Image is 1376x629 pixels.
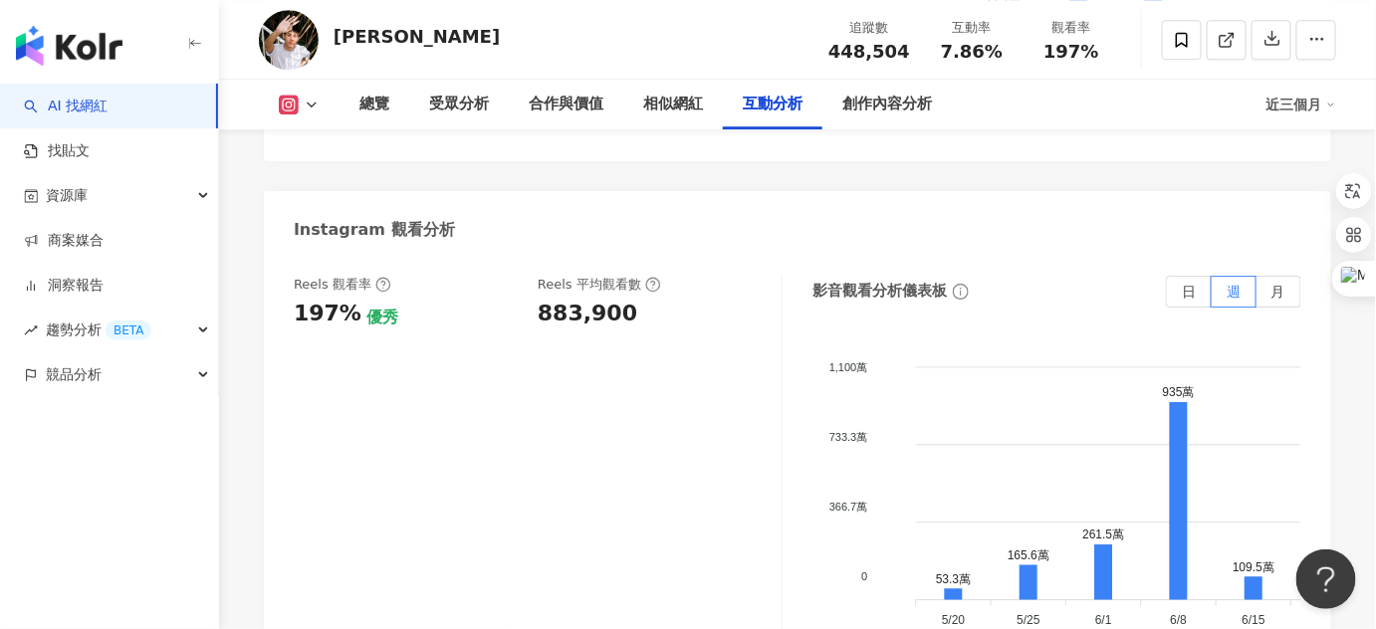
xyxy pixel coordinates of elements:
[46,352,102,397] span: 競品分析
[1095,612,1112,626] tspan: 6/1
[1043,42,1099,62] span: 197%
[829,500,868,512] tspan: 366.7萬
[842,93,932,116] div: 創作內容分析
[934,18,1010,38] div: 互動率
[538,299,637,329] div: 883,900
[950,281,972,303] span: info-circle
[1227,284,1241,300] span: 週
[529,93,603,116] div: 合作與價值
[366,307,398,328] div: 優秀
[941,42,1003,62] span: 7.86%
[24,323,38,337] span: rise
[46,308,151,352] span: 趨勢分析
[861,570,867,582] tspan: 0
[294,276,391,294] div: Reels 觀看率
[1266,89,1336,120] div: 近三個月
[24,97,108,116] a: searchAI 找網紅
[828,18,910,38] div: 追蹤數
[294,299,361,329] div: 197%
[1243,612,1266,626] tspan: 6/15
[1017,612,1040,626] tspan: 5/25
[429,93,489,116] div: 受眾分析
[294,219,455,241] div: Instagram 觀看分析
[16,26,122,66] img: logo
[24,231,104,251] a: 商案媒合
[829,360,868,372] tspan: 1,100萬
[359,93,389,116] div: 總覽
[942,612,966,626] tspan: 5/20
[1296,549,1356,609] iframe: Help Scout Beacon - Open
[643,93,703,116] div: 相似網紅
[812,281,947,302] div: 影音觀看分析儀表板
[1171,612,1188,626] tspan: 6/8
[1033,18,1109,38] div: 觀看率
[1271,284,1285,300] span: 月
[334,24,500,49] div: [PERSON_NAME]
[829,430,868,442] tspan: 733.3萬
[259,10,319,70] img: KOL Avatar
[1182,284,1196,300] span: 日
[828,41,910,62] span: 448,504
[24,141,90,161] a: 找貼文
[538,276,661,294] div: Reels 平均觀看數
[46,173,88,218] span: 資源庫
[743,93,803,116] div: 互動分析
[106,320,151,340] div: BETA
[24,276,104,296] a: 洞察報告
